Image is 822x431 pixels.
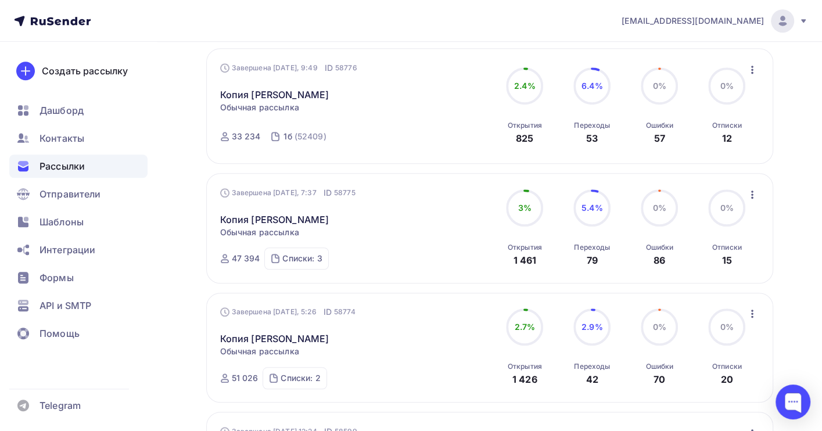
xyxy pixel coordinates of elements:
div: 86 [654,253,665,267]
span: 2.7% [514,322,535,332]
span: 5.4% [581,203,603,213]
div: 79 [587,253,598,267]
div: Открытия [508,121,542,130]
div: 53 [586,131,598,145]
div: 51 026 [232,372,259,384]
span: 2.9% [581,322,603,332]
span: Обычная рассылка [220,227,299,238]
div: Переходы [574,362,610,371]
span: ID [324,187,332,199]
a: Копия [PERSON_NAME] [220,213,329,227]
div: Создать рассылку [42,64,128,78]
span: 0% [720,81,734,91]
span: Интеграции [40,243,95,257]
div: Завершена [DATE], 9:49 [220,62,357,74]
span: Дашборд [40,103,84,117]
div: 1 426 [512,372,537,386]
div: 33 234 [232,131,261,142]
a: Дашборд [9,99,148,122]
div: Списки: 3 [282,253,322,264]
span: 58776 [335,62,357,74]
div: 825 [516,131,533,145]
span: 6.4% [581,81,603,91]
span: Обычная рассылка [220,102,299,113]
span: [EMAIL_ADDRESS][DOMAIN_NAME] [622,15,764,27]
div: 1 461 [513,253,536,267]
span: 3% [518,203,532,213]
div: 12 [722,131,732,145]
span: Помощь [40,326,80,340]
a: Рассылки [9,155,148,178]
a: Копия [PERSON_NAME] [220,88,329,102]
a: [EMAIL_ADDRESS][DOMAIN_NAME] [622,9,808,33]
div: 47 394 [232,253,260,264]
div: Переходы [574,243,610,252]
span: Формы [40,271,74,285]
span: 0% [653,322,666,332]
span: ID [324,306,332,318]
span: 0% [720,322,734,332]
div: 70 [654,372,665,386]
a: Копия [PERSON_NAME] [220,332,329,346]
div: 42 [586,372,598,386]
div: 15 [722,253,732,267]
span: Рассылки [40,159,85,173]
div: Завершена [DATE], 5:26 [220,306,356,318]
div: 20 [721,372,733,386]
a: Шаблоны [9,210,148,234]
span: API и SMTP [40,299,91,313]
span: 0% [720,203,734,213]
div: 57 [654,131,665,145]
a: Отправители [9,182,148,206]
span: Обычная рассылка [220,346,299,357]
div: Ошибки [645,362,673,371]
div: Ошибки [645,121,673,130]
div: (52409) [295,131,326,142]
div: Завершена [DATE], 7:37 [220,187,356,199]
div: Ошибки [645,243,673,252]
a: 1б (52409) [282,127,327,146]
span: Шаблоны [40,215,84,229]
span: Telegram [40,398,81,412]
div: 1б [283,131,292,142]
div: Отписки [712,243,742,252]
div: Отписки [712,362,742,371]
span: Отправители [40,187,101,201]
span: 58774 [334,306,356,318]
a: Контакты [9,127,148,150]
div: Отписки [712,121,742,130]
div: Открытия [508,362,542,371]
a: Формы [9,266,148,289]
span: ID [325,62,333,74]
span: 58775 [334,187,356,199]
div: Списки: 2 [281,372,320,384]
div: Переходы [574,121,610,130]
div: Открытия [508,243,542,252]
span: 0% [653,203,666,213]
span: Контакты [40,131,84,145]
span: 2.4% [514,81,536,91]
span: 0% [653,81,666,91]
